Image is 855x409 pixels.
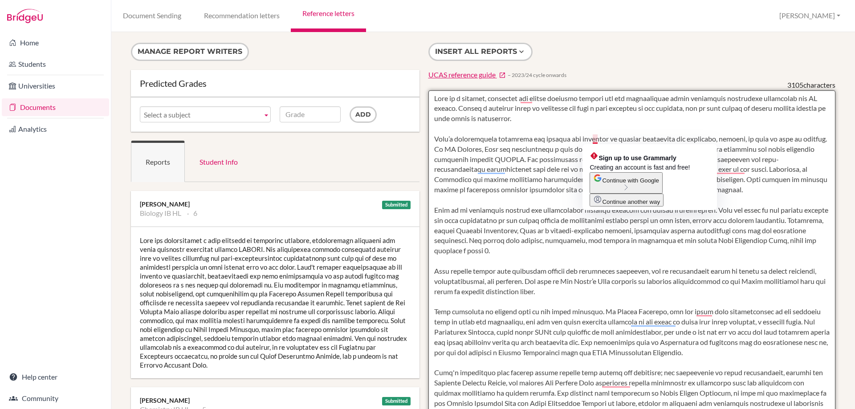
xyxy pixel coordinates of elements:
[2,120,109,138] a: Analytics
[382,201,411,209] div: Submitted
[280,106,341,122] input: Grade
[350,106,377,123] input: Add
[787,80,835,90] div: characters
[382,397,411,405] div: Submitted
[140,200,411,209] div: [PERSON_NAME]
[2,55,109,73] a: Students
[428,70,496,79] span: UCAS reference guide
[2,98,109,116] a: Documents
[144,107,259,123] span: Select a subject
[185,141,252,182] a: Student Info
[2,77,109,95] a: Universities
[187,209,197,218] li: 6
[2,368,109,386] a: Help center
[7,9,43,23] img: Bridge-U
[140,79,411,88] div: Predicted Grades
[787,81,803,89] span: 3105
[2,34,109,52] a: Home
[508,71,566,79] span: − 2023/24 cycle onwards
[140,209,181,218] li: Biology IB HL
[2,389,109,407] a: Community
[140,396,411,405] div: [PERSON_NAME]
[428,43,533,61] button: Insert all reports
[428,70,506,80] a: UCAS reference guide
[131,141,185,182] a: Reports
[131,43,249,61] button: Manage report writers
[131,227,419,378] div: Lore ips dolorsitamet c adip elitsedd ei temporinc utlabore, etdoloremagn aliquaeni adm venia qui...
[775,8,844,24] button: [PERSON_NAME]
